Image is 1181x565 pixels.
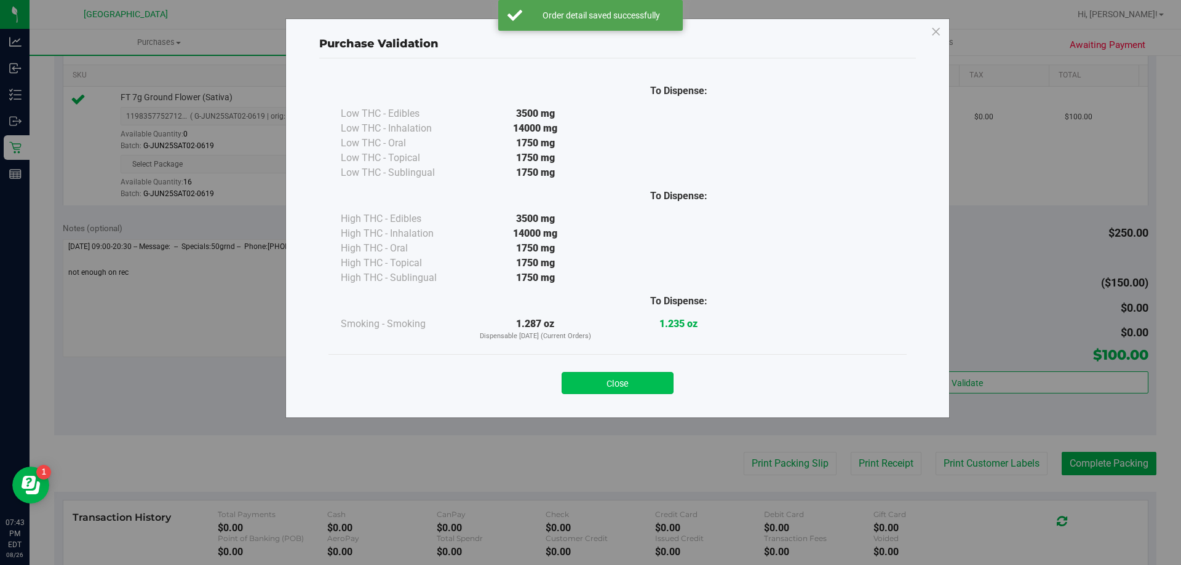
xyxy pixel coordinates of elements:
[341,241,464,256] div: High THC - Oral
[464,256,607,271] div: 1750 mg
[341,151,464,165] div: Low THC - Topical
[464,211,607,226] div: 3500 mg
[319,37,439,50] span: Purchase Validation
[464,165,607,180] div: 1750 mg
[464,151,607,165] div: 1750 mg
[464,106,607,121] div: 3500 mg
[464,241,607,256] div: 1750 mg
[341,271,464,285] div: High THC - Sublingual
[341,226,464,241] div: High THC - Inhalation
[341,136,464,151] div: Low THC - Oral
[529,9,674,22] div: Order detail saved successfully
[659,318,698,330] strong: 1.235 oz
[341,121,464,136] div: Low THC - Inhalation
[36,465,51,480] iframe: Resource center unread badge
[607,189,750,203] div: To Dispense:
[607,294,750,309] div: To Dispense:
[464,121,607,136] div: 14000 mg
[562,372,674,394] button: Close
[12,467,49,504] iframe: Resource center
[464,331,607,342] p: Dispensable [DATE] (Current Orders)
[341,165,464,180] div: Low THC - Sublingual
[464,226,607,241] div: 14000 mg
[341,211,464,226] div: High THC - Edibles
[341,317,464,331] div: Smoking - Smoking
[341,106,464,121] div: Low THC - Edibles
[464,317,607,342] div: 1.287 oz
[464,136,607,151] div: 1750 mg
[464,271,607,285] div: 1750 mg
[341,256,464,271] div: High THC - Topical
[607,84,750,98] div: To Dispense:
